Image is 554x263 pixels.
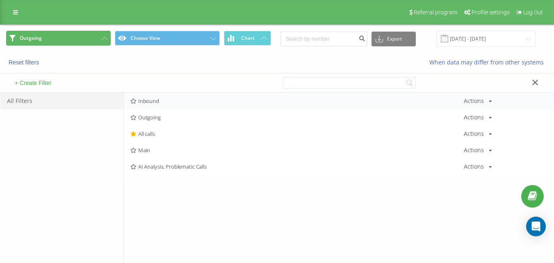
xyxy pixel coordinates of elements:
span: AI Analysis. Problematic Calls [130,164,464,169]
button: Chart [224,31,271,46]
div: Actions [464,114,484,120]
span: Referral program [414,9,457,16]
span: Outgoing [20,35,42,41]
button: Reset filters [6,59,43,66]
span: Main [130,147,464,153]
button: Export [372,32,416,46]
div: Actions [464,147,484,153]
button: Outgoing [6,31,111,46]
span: All calls [130,131,464,137]
div: Actions [464,98,484,104]
span: Outgoing [130,114,464,120]
span: Log Out [523,9,543,16]
span: Inbound [130,98,464,104]
button: Choose View [115,31,219,46]
div: Actions [464,164,484,169]
button: Close [529,79,541,87]
button: + Create Filter [12,79,54,87]
span: Chart [241,35,255,41]
span: Profile settings [472,9,510,16]
div: All Filters [0,93,123,109]
input: Search by number [280,32,367,46]
a: When data may differ from other systems [429,58,548,66]
div: Actions [464,131,484,137]
div: Open Intercom Messenger [526,217,546,236]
